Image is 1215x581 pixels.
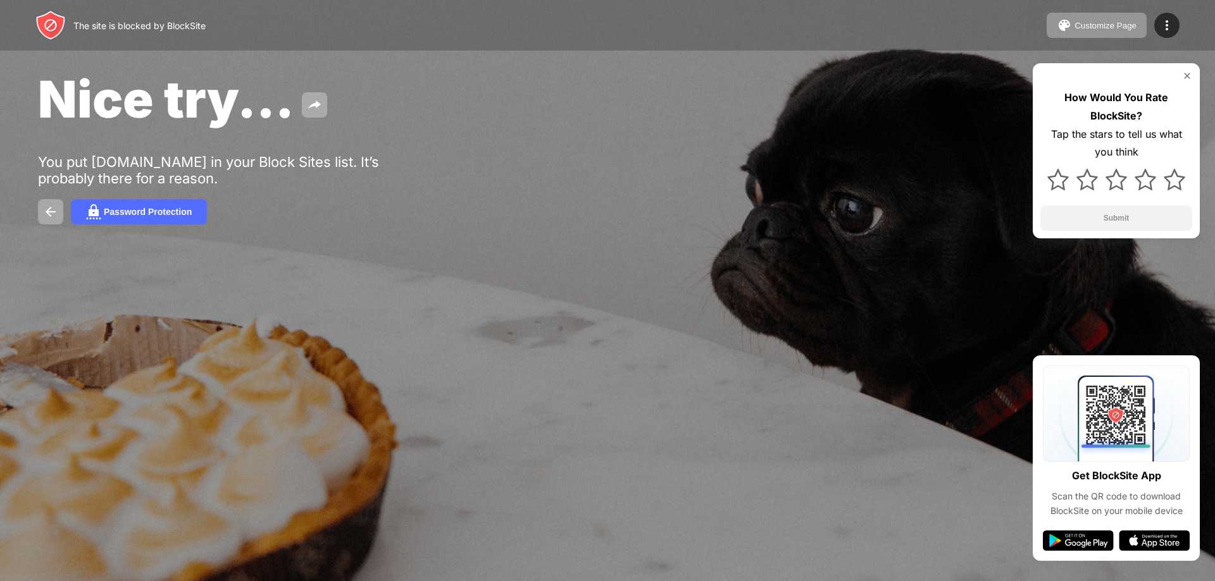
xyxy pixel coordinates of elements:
[35,10,66,40] img: header-logo.svg
[104,207,192,217] div: Password Protection
[1057,18,1072,33] img: pallet.svg
[1072,467,1161,485] div: Get BlockSite App
[38,154,429,187] div: You put [DOMAIN_NAME] in your Block Sites list. It’s probably there for a reason.
[73,20,206,31] div: The site is blocked by BlockSite
[1043,530,1114,551] img: google-play.svg
[38,68,294,130] span: Nice try...
[1043,365,1190,462] img: qrcode.svg
[71,199,207,224] button: Password Protection
[1159,18,1174,33] img: menu-icon.svg
[1076,169,1098,190] img: star.svg
[43,204,58,219] img: back.svg
[1164,169,1185,190] img: star.svg
[1040,125,1192,162] div: Tap the stars to tell us what you think
[1047,169,1069,190] img: star.svg
[1040,205,1192,231] button: Submit
[86,204,101,219] img: password.svg
[1135,169,1156,190] img: star.svg
[1043,489,1190,518] div: Scan the QR code to download BlockSite on your mobile device
[307,97,322,113] img: share.svg
[1119,530,1190,551] img: app-store.svg
[1047,13,1147,38] button: Customize Page
[1106,169,1127,190] img: star.svg
[1182,71,1192,81] img: rate-us-close.svg
[1040,89,1192,125] div: How Would You Rate BlockSite?
[1075,21,1137,30] div: Customize Page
